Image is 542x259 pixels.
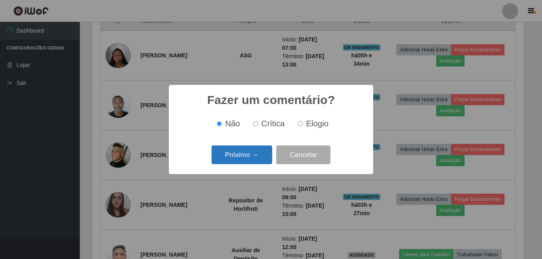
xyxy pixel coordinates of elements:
input: Elogio [298,121,303,126]
h2: Fazer um comentário? [207,93,335,107]
input: Não [217,121,222,126]
span: Elogio [306,119,328,128]
button: Próximo → [212,145,272,164]
span: Crítica [261,119,285,128]
input: Crítica [253,121,258,126]
span: Não [225,119,240,128]
button: Cancelar [276,145,330,164]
